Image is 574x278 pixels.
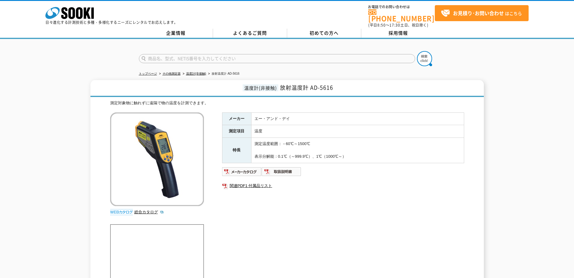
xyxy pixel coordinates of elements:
[262,167,301,176] img: 取扱説明書
[222,125,251,138] th: 測定項目
[222,167,262,176] img: メーカーカタログ
[368,22,428,28] span: (平日 ～ 土日、祝日除く)
[139,29,213,38] a: 企業情報
[251,112,464,125] td: エー・アンド・デイ
[243,84,278,91] span: 温度計(非接触)
[453,9,504,17] strong: お見積り･お問い合わせ
[262,171,301,175] a: 取扱説明書
[139,54,415,63] input: 商品名、型式、NETIS番号を入力してください
[389,22,400,28] span: 17:30
[435,5,529,21] a: お見積り･お問い合わせはこちら
[207,71,239,77] li: 放射温度計 AD-5616
[287,29,361,38] a: 初めての方へ
[417,51,432,66] img: btn_search.png
[222,182,464,190] a: 関連PDF1 付属品リスト
[222,112,251,125] th: メーカー
[377,22,386,28] span: 8:50
[310,30,339,36] span: 初めての方へ
[441,9,522,18] span: はこちら
[280,83,333,92] span: 放射温度計 AD-5616
[134,210,164,214] a: 総合カタログ
[368,5,435,9] span: お電話でのお問い合わせは
[162,72,181,75] a: その他測定器
[222,171,262,175] a: メーカーカタログ
[222,138,251,163] th: 特長
[139,72,157,75] a: トップページ
[251,138,464,163] td: 測定温度範囲：－60℃～1500℃ 表示分解能：0.1℃（～999.9℃）、1℃（1000℃～）
[45,21,178,24] p: 日々進化する計測技術と多種・多様化するニーズにレンタルでお応えします。
[361,29,435,38] a: 採用情報
[110,100,464,106] div: 測定対象物に触れずに遠隔で物の温度を計測できます。
[251,125,464,138] td: 温度
[110,209,133,215] img: webカタログ
[368,9,435,22] a: [PHONE_NUMBER]
[213,29,287,38] a: よくあるご質問
[186,72,206,75] a: 温度計(非接触)
[110,112,204,206] img: 放射温度計 AD-5616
